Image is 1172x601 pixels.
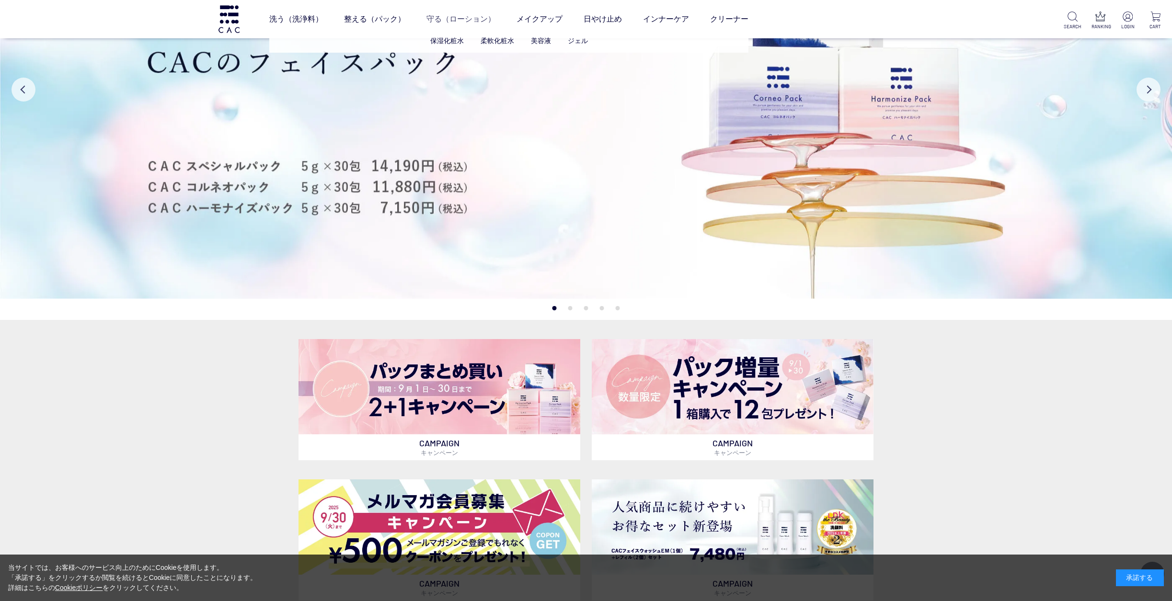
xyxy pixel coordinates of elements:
[1119,11,1137,30] a: LOGIN
[592,339,873,460] a: パック増量キャンペーン パック増量キャンペーン CAMPAIGNキャンペーン
[1092,11,1109,30] a: RANKING
[426,6,495,33] a: 守る（ローション）
[1119,23,1137,30] p: LOGIN
[710,6,748,33] a: クリーナー
[1064,23,1081,30] p: SEARCH
[592,339,873,434] img: パック増量キャンペーン
[1137,78,1161,102] button: Next
[600,306,604,310] button: 4 of 5
[299,339,580,460] a: パックキャンペーン2+1 パックキャンペーン2+1 CAMPAIGNキャンペーン
[1092,23,1109,30] p: RANKING
[568,306,573,310] button: 2 of 5
[592,479,873,575] img: フェイスウォッシュ＋レフィル2個セット
[592,479,873,601] a: フェイスウォッシュ＋レフィル2個セット フェイスウォッシュ＋レフィル2個セット CAMPAIGNキャンペーン
[421,449,458,456] span: キャンペーン
[568,37,588,45] a: ジェル
[714,449,751,456] span: キャンペーン
[269,6,323,33] a: 洗う（洗浄料）
[592,434,873,460] p: CAMPAIGN
[1064,11,1081,30] a: SEARCH
[552,306,557,310] button: 1 of 5
[430,37,464,45] a: 保湿化粧水
[517,6,563,33] a: メイクアップ
[481,37,514,45] a: 柔軟化粧水
[643,6,689,33] a: インナーケア
[299,434,580,460] p: CAMPAIGN
[8,563,257,593] div: 当サイトでは、お客様へのサービス向上のためにCookieを使用します。 「承諾する」をクリックするか閲覧を続けるとCookieに同意したことになります。 詳細はこちらの をクリックしてください。
[344,6,405,33] a: 整える（パック）
[299,339,580,434] img: パックキャンペーン2+1
[11,78,35,102] button: Previous
[299,479,580,575] img: メルマガ会員募集
[299,479,580,601] a: メルマガ会員募集 メルマガ会員募集 CAMPAIGNキャンペーン
[1116,569,1164,586] div: 承諾する
[584,6,622,33] a: 日やけ止め
[217,5,241,33] img: logo
[1147,11,1164,30] a: CART
[531,37,551,45] a: 美容液
[584,306,588,310] button: 3 of 5
[55,584,103,591] a: Cookieポリシー
[1147,23,1164,30] p: CART
[616,306,620,310] button: 5 of 5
